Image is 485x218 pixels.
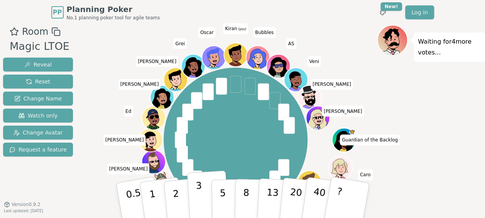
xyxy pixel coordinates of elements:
[9,146,67,153] span: Request a feature
[67,15,160,21] span: No.1 planning poker tool for agile teams
[4,209,43,213] span: Last updated: [DATE]
[311,79,353,90] span: Click to change your name
[3,92,73,106] button: Change Name
[225,43,247,66] button: Click to change your avatar
[405,5,434,19] a: Log in
[67,4,160,15] span: Planning Poker
[198,27,216,38] span: Click to change your name
[22,25,48,39] span: Room
[223,23,248,34] span: Click to change your name
[3,126,73,140] button: Change Avatar
[237,27,246,31] span: (you)
[3,143,73,157] button: Request a feature
[286,38,296,49] span: Click to change your name
[418,36,481,58] p: Waiting for 4 more votes...
[19,112,58,119] span: Watch only
[118,79,161,90] span: Click to change your name
[14,129,63,136] span: Change Avatar
[14,95,62,102] span: Change Name
[307,56,321,66] span: Click to change your name
[3,109,73,123] button: Watch only
[123,106,133,116] span: Click to change your name
[349,129,355,135] span: Guardian of the Backlog is the host
[3,75,73,89] button: Reset
[107,163,150,174] span: Click to change your name
[136,56,178,66] span: Click to change your name
[51,4,160,21] a: PPPlanning PokerNo.1 planning poker tool for agile teams
[10,25,19,39] button: Add as favourite
[24,61,52,68] span: Reveal
[376,5,390,19] button: New!
[380,2,402,11] div: New!
[12,201,41,208] span: Version 0.9.2
[173,38,187,49] span: Click to change your name
[10,39,69,54] div: Magic LTOE
[3,58,73,72] button: Reveal
[26,78,50,85] span: Reset
[340,135,400,145] span: Click to change your name
[358,169,373,180] span: Click to change your name
[322,106,364,116] span: Click to change your name
[4,201,41,208] button: Version0.9.2
[103,135,146,145] span: Click to change your name
[53,8,62,17] span: PP
[253,27,275,38] span: Click to change your name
